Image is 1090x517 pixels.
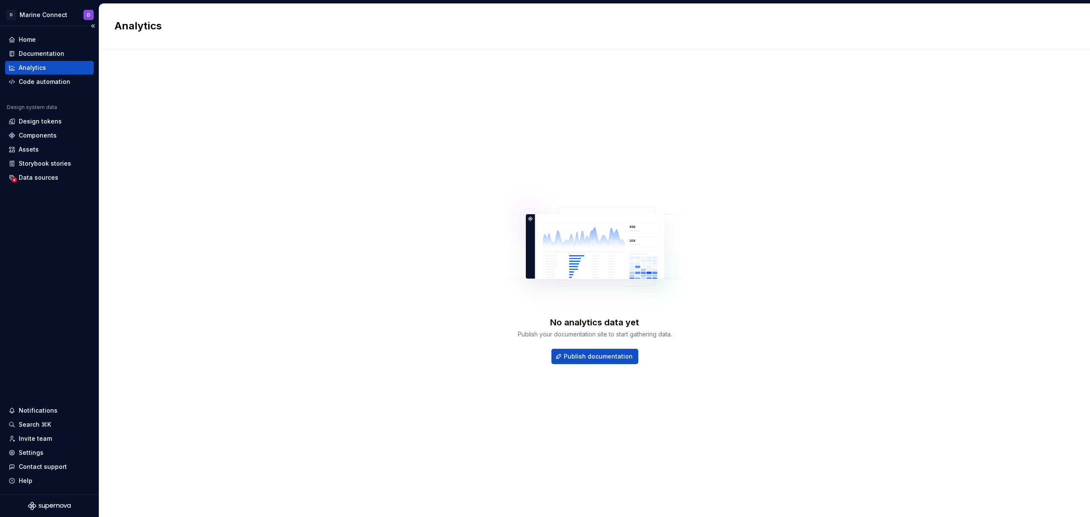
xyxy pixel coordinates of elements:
button: Collapse sidebar [87,20,99,32]
div: Contact support [19,462,67,471]
div: Notifications [19,406,57,415]
div: Home [19,35,36,44]
a: Design tokens [5,115,94,128]
div: Components [19,131,57,140]
a: Settings [5,446,94,460]
button: Contact support [5,460,94,474]
a: Analytics [5,61,94,75]
a: Code automation [5,75,94,89]
a: Invite team [5,432,94,445]
button: Help [5,474,94,488]
div: Code automation [19,78,70,86]
div: Data sources [19,173,58,182]
button: DMarine ConnectD [2,6,97,24]
div: No analytics data yet [550,316,639,328]
div: D [87,11,90,18]
div: Settings [19,448,43,457]
a: Documentation [5,47,94,60]
h2: Analytics [115,19,1064,33]
button: Notifications [5,404,94,417]
div: Publish your documentation site to start gathering data. [518,330,672,339]
a: Components [5,129,94,142]
div: Assets [19,145,39,154]
a: Storybook stories [5,157,94,170]
button: Publish documentation [551,349,638,364]
a: Data sources [5,171,94,184]
div: D [6,10,16,20]
div: Invite team [19,434,52,443]
button: Search ⌘K [5,418,94,431]
svg: Supernova Logo [28,502,71,510]
div: Search ⌘K [19,420,51,429]
div: Marine Connect [20,11,67,19]
div: Analytics [19,63,46,72]
a: Assets [5,143,94,156]
div: Design system data [7,104,57,111]
div: Design tokens [19,117,62,126]
div: Storybook stories [19,159,71,168]
div: Documentation [19,49,64,58]
a: Home [5,33,94,46]
div: Help [19,477,32,485]
span: Publish documentation [564,352,633,361]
